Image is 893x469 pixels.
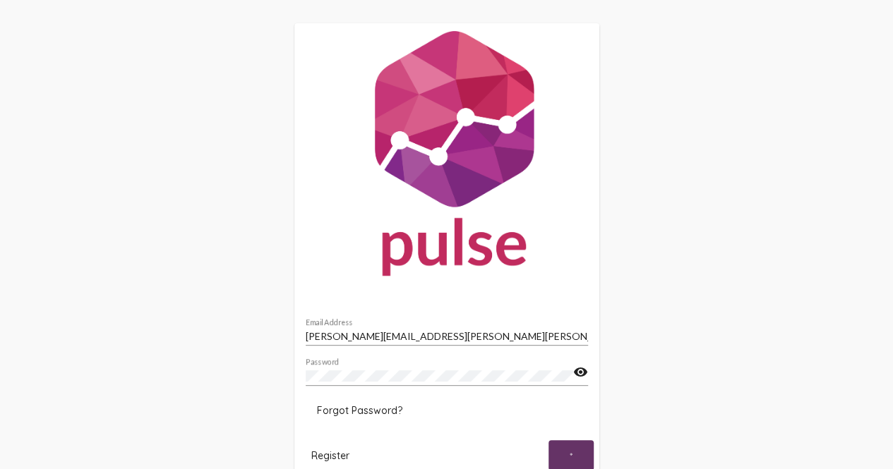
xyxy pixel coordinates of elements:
[311,449,349,462] span: Register
[573,364,588,381] mat-icon: visibility
[306,398,414,423] button: Forgot Password?
[317,404,402,417] span: Forgot Password?
[294,23,599,290] img: Pulse For Good Logo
